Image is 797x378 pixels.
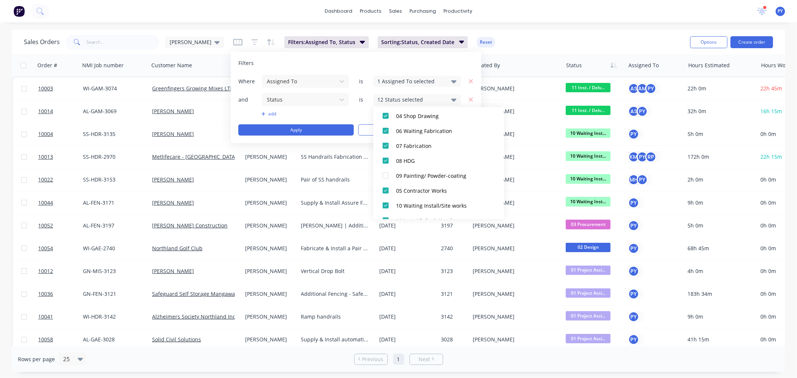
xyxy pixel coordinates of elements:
div: Assigned To [628,62,659,69]
a: 10044 [38,192,83,214]
span: 0h 0m [760,222,776,229]
div: 11 Inst. / Delv. & Handover [396,216,486,224]
button: 06 Waiting Fabrication [373,123,504,138]
div: 1 Assigned To selected [377,77,445,85]
span: 10041 [38,313,53,320]
button: MHPY [628,174,648,185]
div: productivity [440,6,476,17]
div: 08 HDG [396,157,486,164]
div: purchasing [406,6,440,17]
span: 0h 0m [760,336,776,343]
div: Order # [37,62,57,69]
span: is [354,96,369,103]
div: [PERSON_NAME] [473,130,556,138]
div: 3123 [441,267,466,275]
div: [PERSON_NAME] [473,336,556,343]
div: PY [637,174,648,185]
a: 10041 [38,306,83,328]
a: [PERSON_NAME] [152,130,194,137]
div: 07 Fabrication [396,142,486,149]
a: 10054 [38,237,83,260]
div: 10 Waiting Install/Site works [396,201,486,209]
div: Hours Estimated [688,62,730,69]
div: 183h 34m [688,290,751,298]
div: [DATE] [379,222,435,229]
a: Next page [410,356,443,363]
div: PY [628,220,639,231]
div: PY [628,243,639,254]
div: 05 Contractor Works [396,186,486,194]
div: Fabricate & Install a Pair of Automatic Solar Powered Swing Gates [301,245,370,252]
span: 01 Project Assi... [566,334,611,343]
div: 3142 [441,313,466,320]
a: [PERSON_NAME] [152,199,194,206]
div: PY [637,151,648,162]
div: 68h 45m [688,245,751,252]
span: 22h 45m [760,85,782,92]
span: 01 Project Assi... [566,311,611,320]
span: Filters [238,59,254,67]
div: [PERSON_NAME] [245,245,293,252]
span: 10012 [38,267,53,275]
button: PY [628,128,639,140]
div: [DATE] [379,313,435,320]
div: [PERSON_NAME] [473,290,556,298]
span: 11 Inst. / Delv... [566,106,611,115]
div: 2h 0m [688,176,751,183]
span: 10036 [38,290,53,298]
span: is [354,77,369,85]
div: AS [628,106,639,117]
span: 10022 [38,176,53,183]
a: 10036 [38,283,83,305]
div: WI-GAM-3074 [83,85,143,92]
span: PY [778,8,783,15]
button: KMPYRP [628,151,657,162]
div: PY [637,106,648,117]
div: [PERSON_NAME] [245,222,293,229]
div: AS [628,83,639,94]
a: 10022 [38,168,83,191]
button: Filters:Assigned To, Status [284,36,369,48]
div: 5h 0m [688,222,751,229]
span: 02 Design [566,243,611,252]
span: 10044 [38,199,53,207]
div: PY [645,83,657,94]
button: 08 HDG [373,153,504,168]
div: [PERSON_NAME] [473,85,556,92]
div: [PERSON_NAME] [245,199,293,207]
div: RP [645,151,657,162]
span: 10052 [38,222,53,229]
div: [PERSON_NAME] [245,267,293,275]
div: [PERSON_NAME] [245,313,293,320]
span: 01 Project Assi... [566,288,611,298]
button: PY [628,334,639,345]
div: 22h 0m [688,85,751,92]
span: 03 Procurement [566,220,611,229]
button: 07 Fabrication [373,138,504,153]
div: 3028 [441,336,466,343]
a: 10012 [38,260,83,282]
div: 3197 [441,222,466,229]
span: Filters: Assigned To, Status [288,38,355,46]
button: 09 Painting/ Powder-coating [373,168,504,183]
a: Alzheimers Society Northland Inc [152,313,235,320]
a: [PERSON_NAME] [152,267,194,275]
div: AL-FEN-3197 [83,222,143,229]
a: 10058 [38,328,83,351]
a: 10052 [38,214,83,237]
div: [PERSON_NAME] [473,176,556,183]
div: PY [628,311,639,322]
span: 10013 [38,153,53,161]
div: [PERSON_NAME] [473,313,556,320]
div: Ramp handrails [301,313,370,320]
div: [PERSON_NAME] [245,176,293,183]
a: Northland Golf Club [152,245,203,252]
div: KM [628,151,639,162]
button: PY [628,266,639,277]
div: [PERSON_NAME] [473,199,556,207]
div: [DATE] [379,267,435,275]
div: GN-FEN-3121 [83,290,143,298]
button: 10 Waiting Install/Site works [373,198,504,213]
